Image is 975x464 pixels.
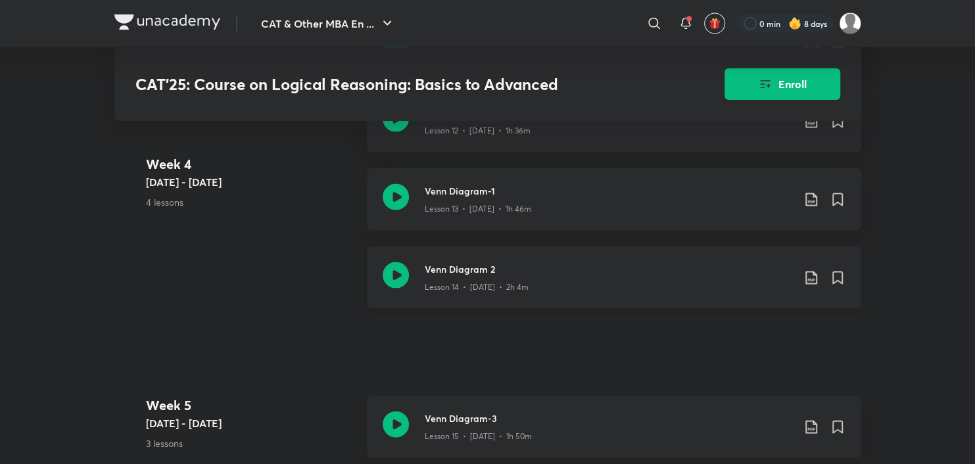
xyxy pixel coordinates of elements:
a: Venn Diagram-1Lesson 13 • [DATE] • 1h 46m [367,168,861,246]
p: Lesson 12 • [DATE] • 1h 36m [425,125,531,137]
p: Lesson 13 • [DATE] • 1h 46m [425,203,531,215]
p: 3 lessons [146,436,356,450]
img: streak [788,17,801,30]
p: 4 lessons [146,195,356,209]
button: Enroll [725,68,840,100]
button: avatar [704,13,725,34]
h5: [DATE] - [DATE] [146,174,356,190]
h3: Venn Diagram 2 [425,262,793,276]
h3: Venn Diagram-1 [425,184,793,198]
a: Company Logo [114,14,220,34]
p: Lesson 15 • [DATE] • 1h 50m [425,430,532,442]
h3: CAT'25: Course on Logical Reasoning: Basics to Advanced [135,75,650,94]
h5: [DATE] - [DATE] [146,415,356,431]
img: avatar [709,18,721,30]
img: Abhishek gupta [839,12,861,35]
h4: Week 4 [146,154,356,174]
a: Venn Diagram 2Lesson 14 • [DATE] • 2h 4m [367,246,861,325]
p: Lesson 14 • [DATE] • 2h 4m [425,281,529,293]
h4: Week 5 [146,396,356,415]
a: Cubes & Cuboids-2Lesson 12 • [DATE] • 1h 36m [367,90,861,168]
h3: Venn Diagram-3 [425,411,793,425]
img: Company Logo [114,14,220,30]
button: CAT & Other MBA En ... [253,11,403,37]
